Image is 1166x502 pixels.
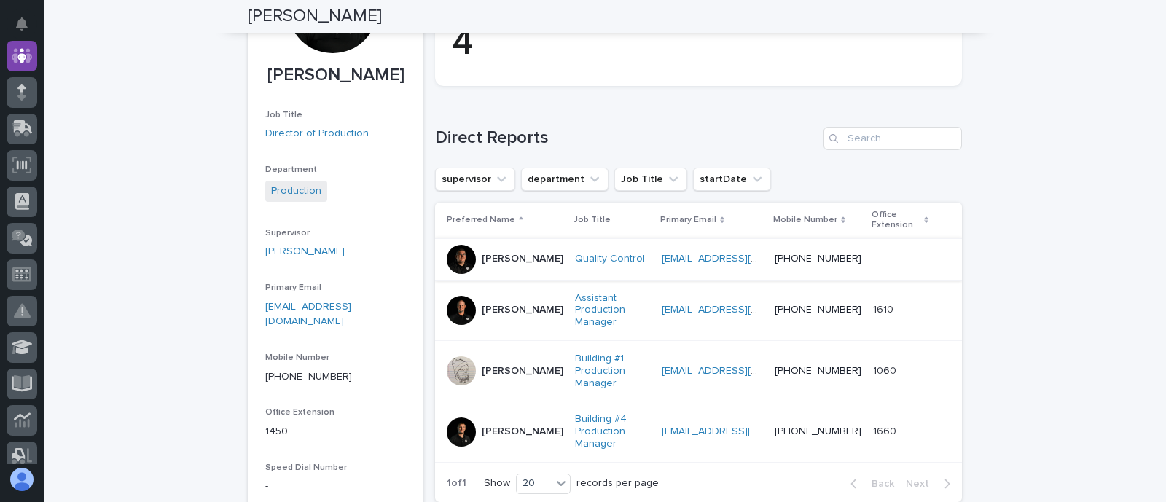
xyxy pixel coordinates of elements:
p: [PERSON_NAME] [482,253,563,265]
p: 1 of 1 [435,466,478,501]
a: Production [271,184,321,199]
span: Back [863,479,894,489]
tr: [PERSON_NAME]Quality Control [EMAIL_ADDRESS][DOMAIN_NAME] [PHONE_NUMBER]-- [435,238,962,280]
button: Notifications [7,9,37,39]
tr: [PERSON_NAME]Building #4 Production Manager [EMAIL_ADDRESS][DOMAIN_NAME] [PHONE_NUMBER]16601660 [435,401,962,462]
p: Preferred Name [447,212,515,228]
input: Search [823,127,962,150]
span: Mobile Number [265,353,329,362]
a: [PHONE_NUMBER] [775,426,861,436]
span: Next [906,479,938,489]
tr: [PERSON_NAME]Building #1 Production Manager [EMAIL_ADDRESS][DOMAIN_NAME] [PHONE_NUMBER]10601060 [435,340,962,401]
span: Department [265,165,317,174]
a: [PHONE_NUMBER] [265,372,352,382]
p: [PERSON_NAME] [482,365,563,377]
span: Primary Email [265,283,321,292]
button: startDate [693,168,771,191]
p: Show [484,477,510,490]
button: Back [839,477,900,490]
a: Director of Production [265,126,369,141]
a: [PHONE_NUMBER] [775,366,861,376]
button: supervisor [435,168,515,191]
a: [PERSON_NAME] [265,244,345,259]
p: [PERSON_NAME] [482,304,563,316]
p: [PERSON_NAME] [265,65,406,86]
p: 4 [453,22,944,66]
span: Job Title [265,111,302,119]
span: Speed Dial Number [265,463,347,472]
p: 1450 [265,424,406,439]
a: [EMAIL_ADDRESS][DOMAIN_NAME] [662,426,826,436]
a: [PHONE_NUMBER] [775,305,861,315]
p: [PERSON_NAME] [482,425,563,438]
h2: [PERSON_NAME] [248,6,382,27]
a: [PHONE_NUMBER] [775,254,861,264]
a: [EMAIL_ADDRESS][DOMAIN_NAME] [662,254,826,264]
p: records per page [576,477,659,490]
p: Primary Email [660,212,716,228]
button: department [521,168,609,191]
a: [EMAIL_ADDRESS][DOMAIN_NAME] [265,302,351,327]
p: Office Extension [872,207,920,234]
a: Building #1 Production Manager [575,353,650,389]
button: Job Title [614,168,687,191]
a: Assistant Production Manager [575,292,650,329]
a: Quality Control [575,253,645,265]
a: [EMAIL_ADDRESS][DOMAIN_NAME] [662,305,826,315]
p: 1060 [873,362,899,377]
button: users-avatar [7,464,37,495]
button: Next [900,477,962,490]
p: 1660 [873,423,899,438]
h1: Direct Reports [435,128,818,149]
a: [EMAIL_ADDRESS][DOMAIN_NAME] [662,366,826,376]
tr: [PERSON_NAME]Assistant Production Manager [EMAIL_ADDRESS][DOMAIN_NAME] [PHONE_NUMBER]16101610 [435,280,962,340]
span: Office Extension [265,408,334,417]
div: 20 [517,476,552,491]
p: Job Title [574,212,611,228]
p: Mobile Number [773,212,837,228]
p: - [873,250,879,265]
p: - [265,479,406,494]
span: Supervisor [265,229,310,238]
div: Notifications [18,17,37,41]
a: Building #4 Production Manager [575,413,650,450]
p: 1610 [873,301,896,316]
